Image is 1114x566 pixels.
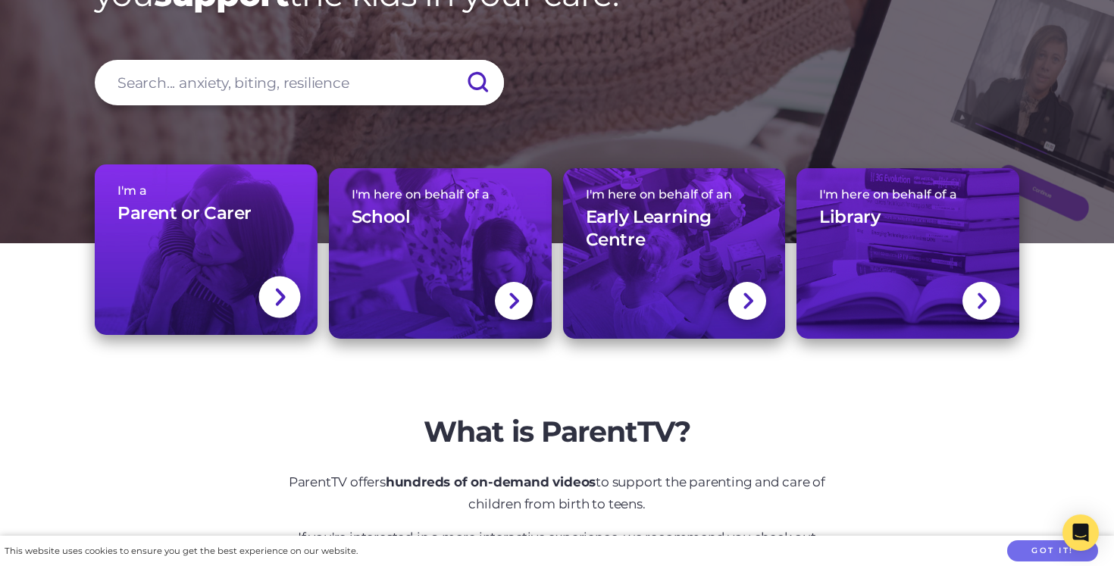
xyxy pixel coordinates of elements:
[386,474,596,489] strong: hundreds of on-demand videos
[117,202,252,225] h3: Parent or Carer
[796,168,1019,339] a: I'm here on behalf of aLibrary
[95,164,318,335] a: I'm aParent or Carer
[451,60,504,105] input: Submit
[819,206,880,229] h3: Library
[274,286,286,308] img: svg+xml;base64,PHN2ZyBlbmFibGUtYmFja2dyb3VuZD0ibmV3IDAgMCAxNC44IDI1LjciIHZpZXdCb3g9IjAgMCAxNC44ID...
[117,183,295,198] span: I'm a
[586,206,763,252] h3: Early Learning Centre
[5,543,358,559] div: This website uses cookies to ensure you get the best experience on our website.
[95,60,504,105] input: Search... anxiety, biting, resilience
[1007,540,1098,562] button: Got it!
[329,168,552,339] a: I'm here on behalf of aSchool
[352,206,411,229] h3: School
[563,168,786,339] a: I'm here on behalf of anEarly Learning Centre
[273,414,841,449] h2: What is ParentTV?
[273,471,841,515] p: ParentTV offers to support the parenting and care of children from birth to teens.
[976,291,987,311] img: svg+xml;base64,PHN2ZyBlbmFibGUtYmFja2dyb3VuZD0ibmV3IDAgMCAxNC44IDI1LjciIHZpZXdCb3g9IjAgMCAxNC44ID...
[508,291,519,311] img: svg+xml;base64,PHN2ZyBlbmFibGUtYmFja2dyb3VuZD0ibmV3IDAgMCAxNC44IDI1LjciIHZpZXdCb3g9IjAgMCAxNC44ID...
[352,187,529,202] span: I'm here on behalf of a
[819,187,997,202] span: I'm here on behalf of a
[1062,514,1099,551] div: Open Intercom Messenger
[742,291,753,311] img: svg+xml;base64,PHN2ZyBlbmFibGUtYmFja2dyb3VuZD0ibmV3IDAgMCAxNC44IDI1LjciIHZpZXdCb3g9IjAgMCAxNC44ID...
[586,187,763,202] span: I'm here on behalf of an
